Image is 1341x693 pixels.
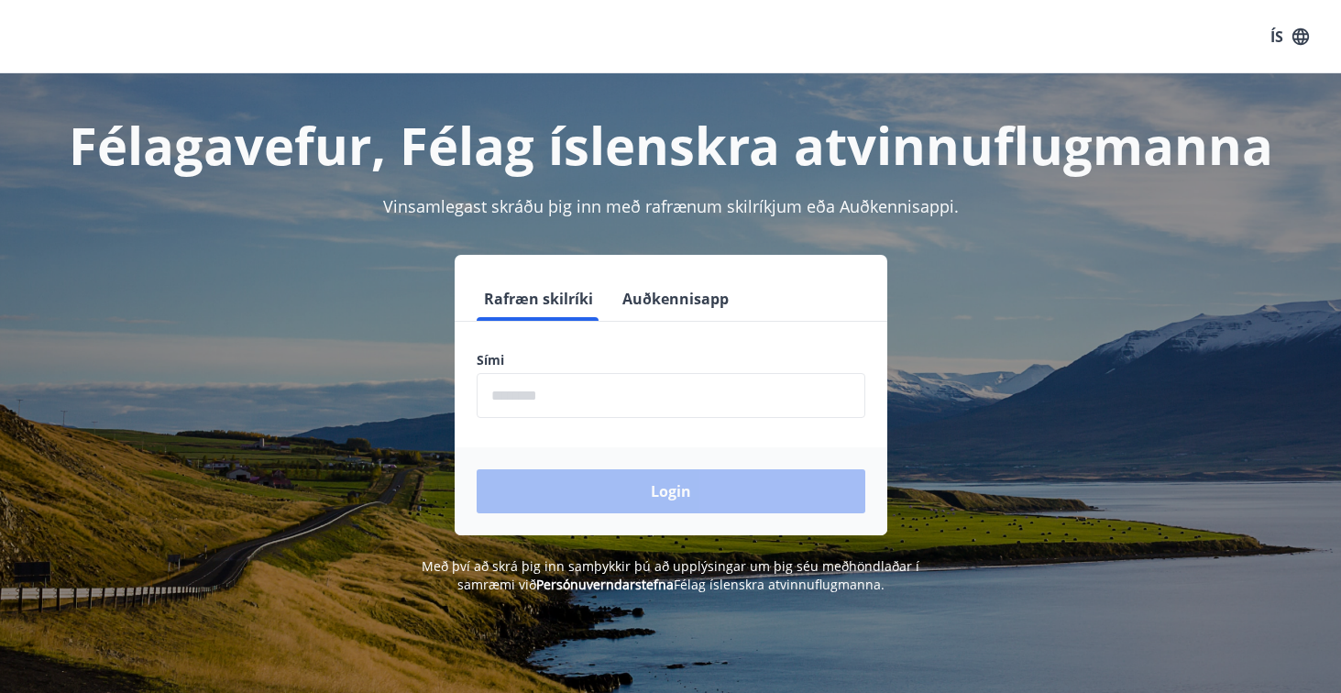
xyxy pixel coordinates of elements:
button: Auðkennisapp [615,277,736,321]
button: Rafræn skilríki [477,277,600,321]
label: Sími [477,351,865,369]
a: Persónuverndarstefna [536,576,674,593]
span: Með því að skrá þig inn samþykkir þú að upplýsingar um þig séu meðhöndlaðar í samræmi við Félag í... [422,557,919,593]
h1: Félagavefur, Félag íslenskra atvinnuflugmanna [33,110,1309,180]
button: ÍS [1260,20,1319,53]
span: Vinsamlegast skráðu þig inn með rafrænum skilríkjum eða Auðkennisappi. [383,195,959,217]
